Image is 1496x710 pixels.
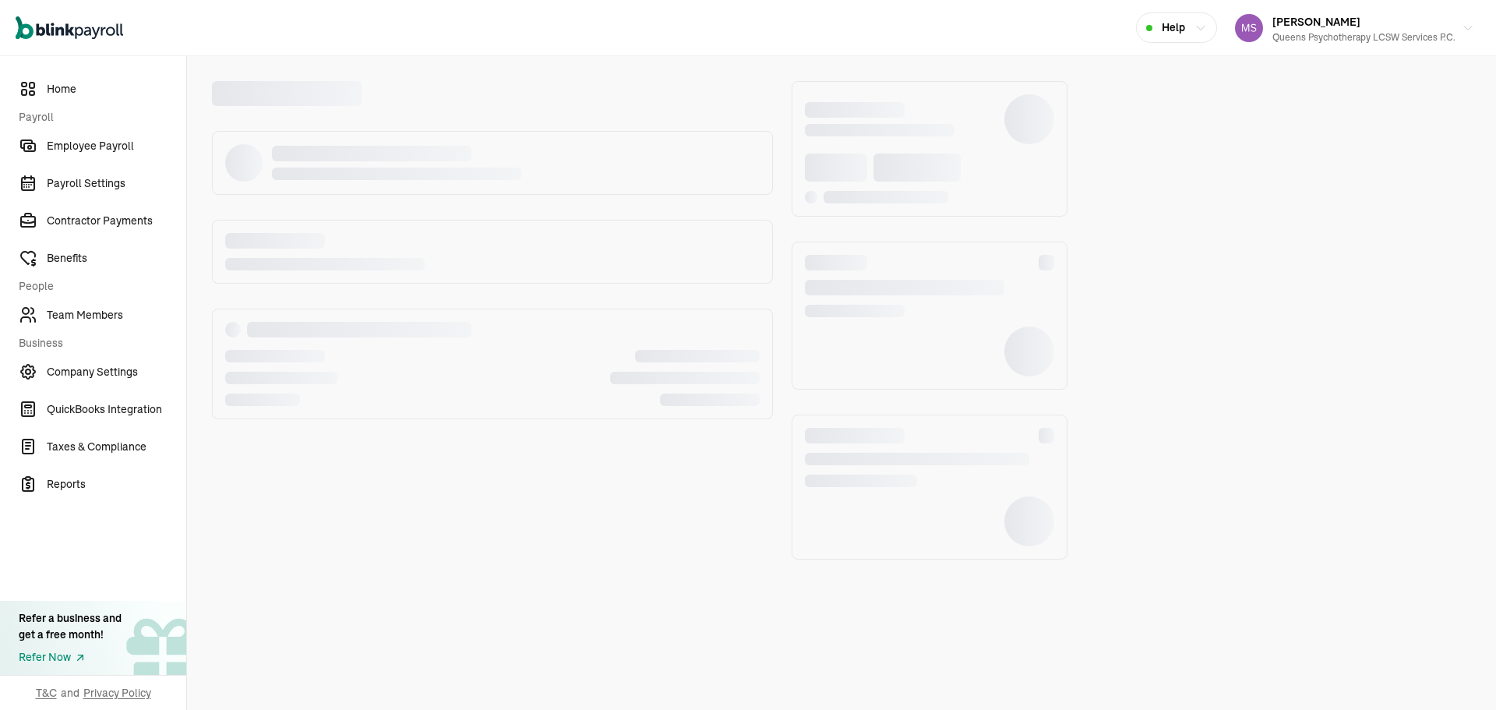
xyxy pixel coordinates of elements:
span: Privacy Policy [83,685,151,701]
span: Home [47,81,186,97]
span: Team Members [47,307,186,323]
div: Queens Psychotherapy LCSW Services P.C. [1272,30,1455,44]
span: T&C [36,685,57,701]
span: Employee Payroll [47,138,186,154]
iframe: Chat Widget [1237,542,1496,710]
span: Taxes & Compliance [47,439,186,455]
div: Refer a business and get a free month! [19,610,122,643]
span: QuickBooks Integration [47,401,186,418]
span: Help [1162,19,1185,36]
span: People [19,278,177,295]
span: Business [19,335,177,351]
span: Payroll [19,109,177,125]
button: Help [1136,12,1217,43]
span: Payroll Settings [47,175,186,192]
a: Refer Now [19,649,122,666]
span: Contractor Payments [47,213,186,229]
span: Benefits [47,250,186,267]
span: [PERSON_NAME] [1272,15,1360,29]
button: [PERSON_NAME]Queens Psychotherapy LCSW Services P.C. [1229,9,1480,48]
nav: Global [16,5,123,51]
span: Reports [47,476,186,493]
span: Company Settings [47,364,186,380]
